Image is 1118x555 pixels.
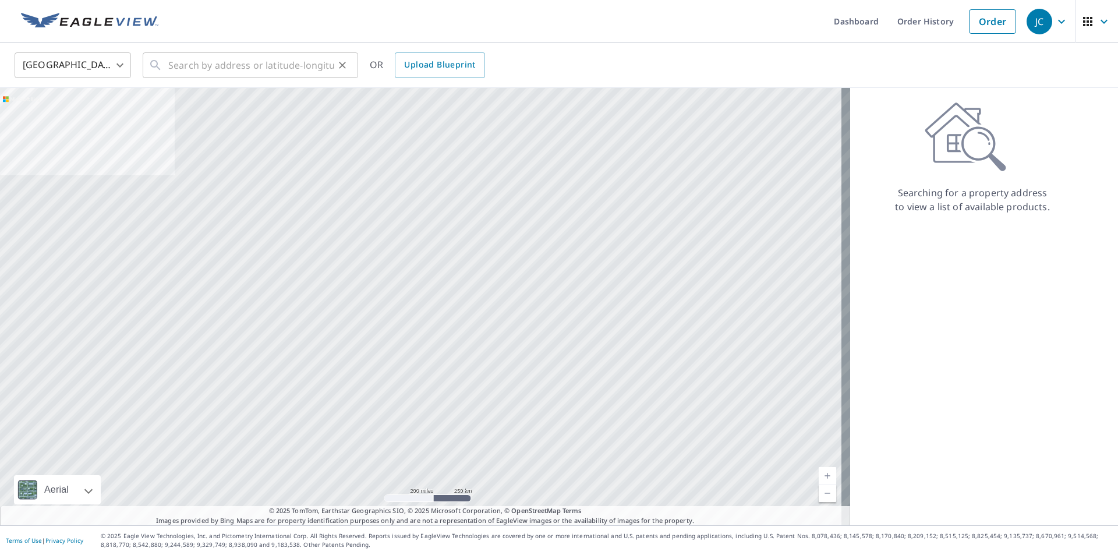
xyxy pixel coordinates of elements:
div: JC [1027,9,1052,34]
img: EV Logo [21,13,158,30]
a: Terms [562,506,582,515]
p: Searching for a property address to view a list of available products. [894,186,1050,214]
span: © 2025 TomTom, Earthstar Geographics SIO, © 2025 Microsoft Corporation, © [269,506,582,516]
div: Aerial [14,475,101,504]
a: Privacy Policy [45,536,83,545]
div: [GEOGRAPHIC_DATA] [15,49,131,82]
a: Upload Blueprint [395,52,484,78]
div: OR [370,52,485,78]
p: | [6,537,83,544]
p: © 2025 Eagle View Technologies, Inc. and Pictometry International Corp. All Rights Reserved. Repo... [101,532,1112,549]
a: Order [969,9,1016,34]
a: Current Level 5, Zoom Out [819,485,836,502]
a: Current Level 5, Zoom In [819,467,836,485]
span: Upload Blueprint [404,58,475,72]
div: Aerial [41,475,72,504]
button: Clear [334,57,351,73]
a: OpenStreetMap [511,506,560,515]
a: Terms of Use [6,536,42,545]
input: Search by address or latitude-longitude [168,49,334,82]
